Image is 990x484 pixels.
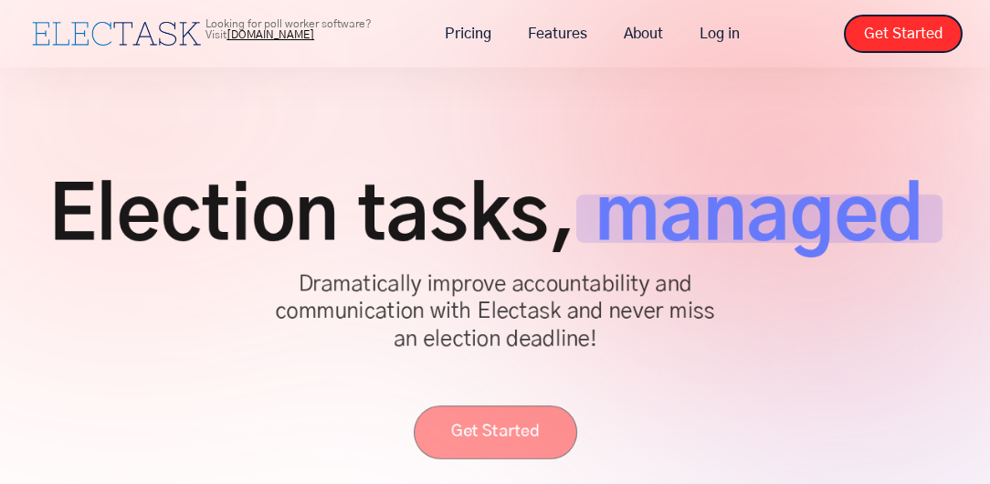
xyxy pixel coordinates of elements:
a: [DOMAIN_NAME] [226,29,314,40]
a: Features [510,15,606,53]
span: managed [576,195,943,243]
p: Dramatically improve accountability and communication with Electask and never miss an election de... [267,270,723,352]
p: Looking for poll worker software? Visit [205,18,417,40]
a: About [606,15,681,53]
span: Election tasks, [48,195,576,243]
a: Get Started [414,405,577,459]
a: Get Started [844,15,963,53]
a: home [27,17,205,50]
a: Log in [681,15,758,53]
a: Pricing [427,15,510,53]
